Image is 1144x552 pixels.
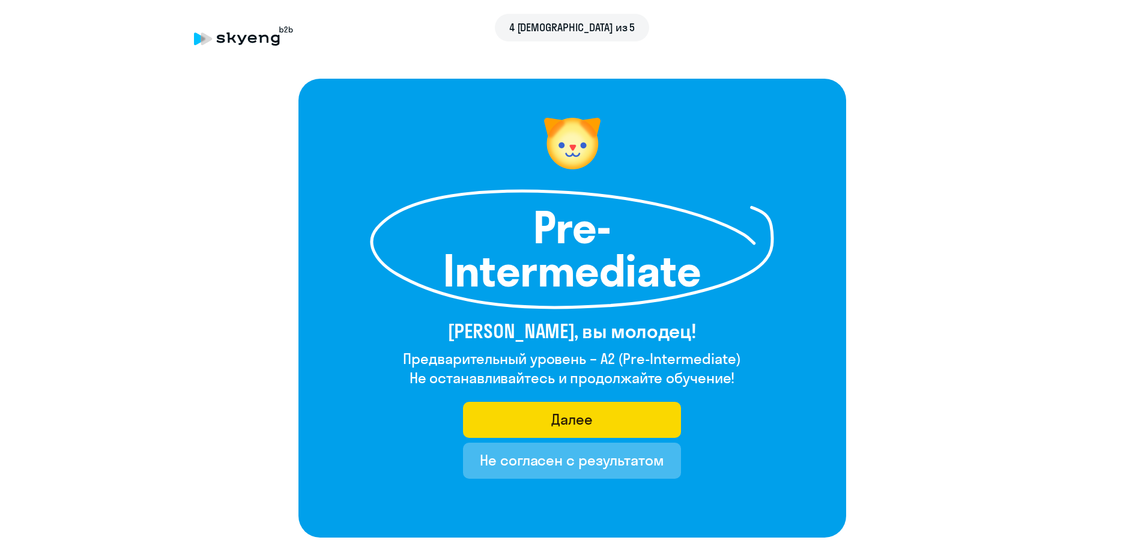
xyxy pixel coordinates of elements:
img: level [536,108,608,180]
h3: [PERSON_NAME], вы молодец! [403,319,740,343]
span: 4 [DEMOGRAPHIC_DATA] из 5 [509,20,635,35]
h4: Предварительный уровень – A2 (Pre-Intermediate) [403,349,740,368]
h4: Не останавливайтесь и продолжайте обучение! [403,368,740,387]
button: Не согласен с результатом [463,443,681,479]
div: Далее [551,410,593,429]
h1: Pre-Intermediate [434,206,710,293]
button: Далее [463,402,681,438]
div: Не согласен с результатом [480,450,664,470]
